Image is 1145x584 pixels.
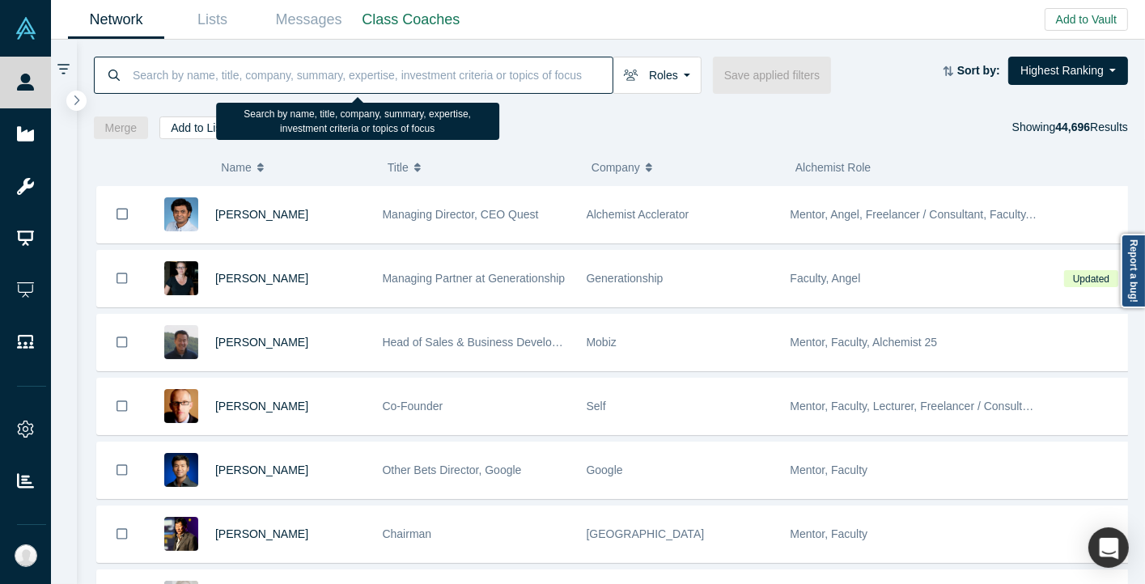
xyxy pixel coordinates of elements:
[388,150,409,184] span: Title
[587,272,664,285] span: Generationship
[164,389,198,423] img: Robert Winder's Profile Image
[159,116,235,139] button: Add to List
[97,442,147,498] button: Bookmark
[221,150,251,184] span: Name
[44,94,57,107] img: tab_domain_overview_orange.svg
[68,1,164,39] a: Network
[15,544,37,567] img: Mercedes Fawns's Account
[1055,121,1090,133] strong: 44,696
[791,272,861,285] span: Faculty, Angel
[383,463,522,476] span: Other Bets Director, Google
[1012,116,1128,139] div: Showing
[26,26,39,39] img: logo_orange.svg
[383,400,443,413] span: Co-Founder
[215,463,308,476] a: [PERSON_NAME]
[97,251,147,307] button: Bookmark
[791,463,868,476] span: Mentor, Faculty
[161,94,174,107] img: tab_keywords_by_traffic_grey.svg
[1121,234,1145,308] a: Report a bug!
[97,186,147,243] button: Bookmark
[215,527,308,540] a: [PERSON_NAME]
[97,506,147,562] button: Bookmark
[164,325,198,359] img: Michael Chang's Profile Image
[15,17,37,40] img: Alchemist Vault Logo
[1008,57,1128,85] button: Highest Ranking
[97,379,147,434] button: Bookmark
[94,116,149,139] button: Merge
[795,161,871,174] span: Alchemist Role
[1064,270,1117,287] span: Updated
[221,150,371,184] button: Name
[957,64,1000,77] strong: Sort by:
[388,150,575,184] button: Title
[587,527,705,540] span: [GEOGRAPHIC_DATA]
[215,272,308,285] a: [PERSON_NAME]
[713,57,831,94] button: Save applied filters
[587,400,606,413] span: Self
[261,1,357,39] a: Messages
[45,26,79,39] div: v 4.0.25
[357,1,465,39] a: Class Coaches
[383,272,566,285] span: Managing Partner at Generationship
[592,150,640,184] span: Company
[215,208,308,221] a: [PERSON_NAME]
[791,527,868,540] span: Mentor, Faculty
[164,517,198,551] img: Timothy Chou's Profile Image
[383,336,628,349] span: Head of Sales & Business Development (interim)
[179,95,273,106] div: Keywords by Traffic
[164,261,198,295] img: Rachel Chalmers's Profile Image
[592,150,778,184] button: Company
[42,42,178,55] div: Domain: [DOMAIN_NAME]
[26,42,39,55] img: website_grey.svg
[164,1,261,39] a: Lists
[131,56,613,94] input: Search by name, title, company, summary, expertise, investment criteria or topics of focus
[383,527,432,540] span: Chairman
[215,336,308,349] a: [PERSON_NAME]
[1045,8,1128,31] button: Add to Vault
[587,463,623,476] span: Google
[613,57,702,94] button: Roles
[587,208,689,221] span: Alchemist Acclerator
[1055,121,1128,133] span: Results
[383,208,539,221] span: Managing Director, CEO Quest
[791,336,938,349] span: Mentor, Faculty, Alchemist 25
[97,315,147,370] button: Bookmark
[164,453,198,487] img: Steven Kan's Profile Image
[215,400,308,413] a: [PERSON_NAME]
[791,208,1138,221] span: Mentor, Angel, Freelancer / Consultant, Faculty, Partner, Lecturer, VC
[61,95,145,106] div: Domain Overview
[587,336,617,349] span: Mobiz
[164,197,198,231] img: Gnani Palanikumar's Profile Image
